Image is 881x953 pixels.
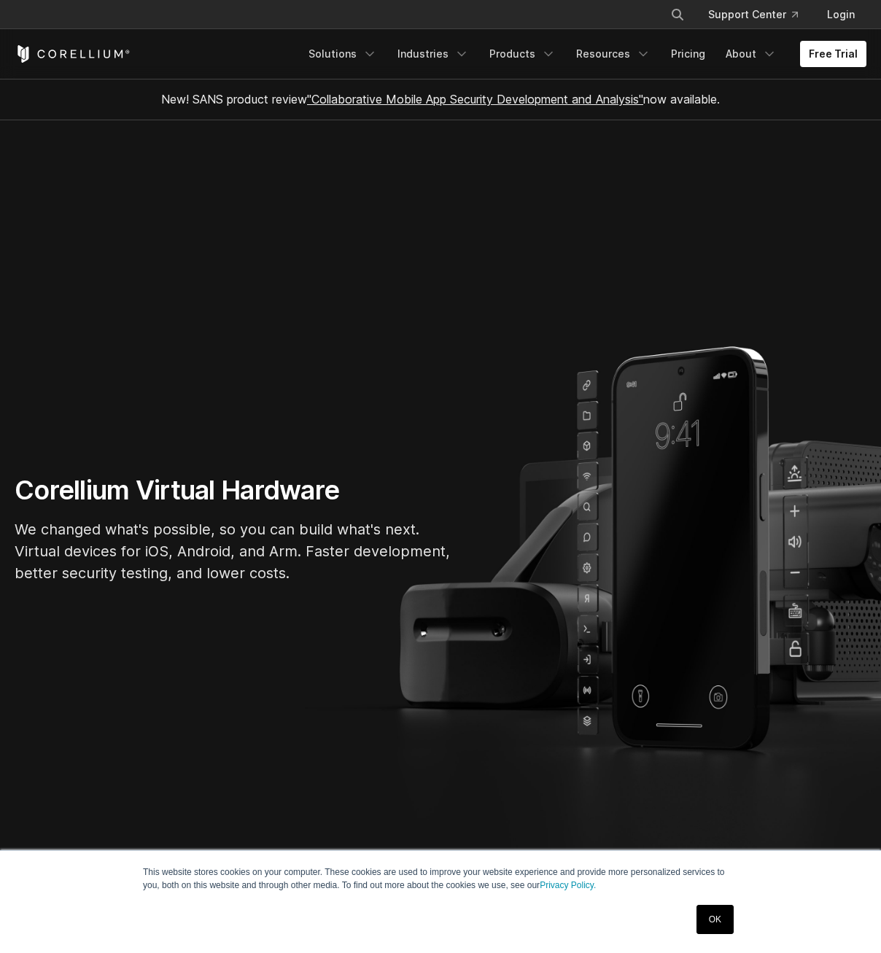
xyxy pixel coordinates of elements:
[143,866,738,892] p: This website stores cookies on your computer. These cookies are used to improve your website expe...
[540,880,596,890] a: Privacy Policy.
[307,92,643,106] a: "Collaborative Mobile App Security Development and Analysis"
[653,1,866,28] div: Navigation Menu
[300,41,386,67] a: Solutions
[662,41,714,67] a: Pricing
[15,518,452,584] p: We changed what's possible, so you can build what's next. Virtual devices for iOS, Android, and A...
[696,1,810,28] a: Support Center
[717,41,785,67] a: About
[161,92,720,106] span: New! SANS product review now available.
[389,41,478,67] a: Industries
[300,41,866,67] div: Navigation Menu
[567,41,659,67] a: Resources
[15,474,452,507] h1: Corellium Virtual Hardware
[15,45,131,63] a: Corellium Home
[664,1,691,28] button: Search
[696,905,734,934] a: OK
[815,1,866,28] a: Login
[800,41,866,67] a: Free Trial
[481,41,564,67] a: Products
